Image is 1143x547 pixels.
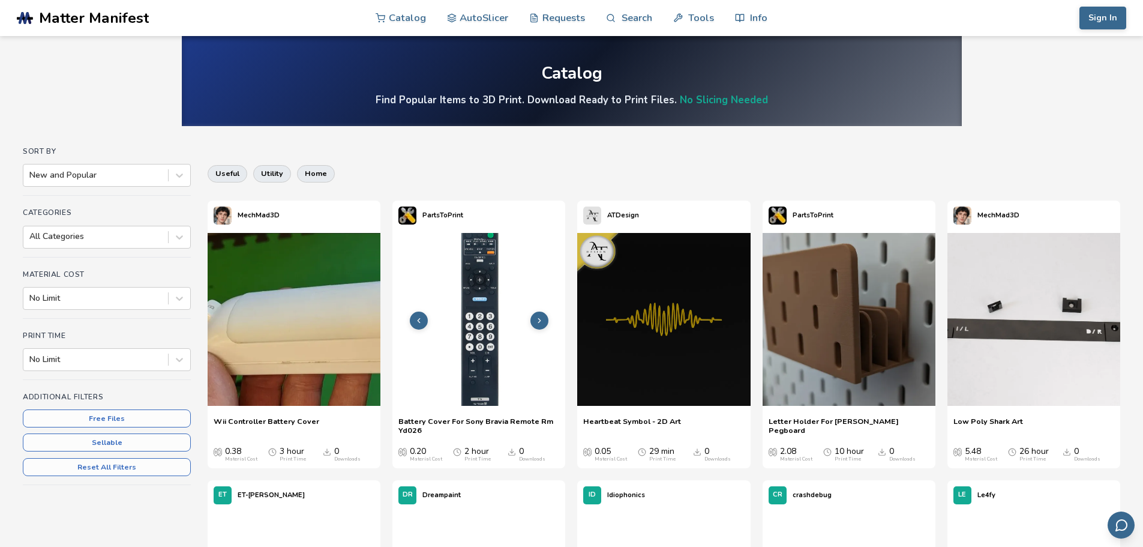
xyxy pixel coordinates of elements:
span: Downloads [693,447,701,456]
span: Average Print Time [638,447,646,456]
p: ATDesign [607,209,639,222]
img: ATDesign's profile [583,207,601,225]
p: MechMad3D [977,209,1019,222]
div: Material Cost [595,456,627,462]
span: Average Cost [398,447,407,456]
a: Heartbeat Symbol - 2D Art [583,417,681,435]
span: Average Cost [953,447,962,456]
div: 0.20 [410,447,442,462]
div: Material Cost [965,456,997,462]
div: Print Time [835,456,861,462]
div: Print Time [280,456,306,462]
div: Material Cost [225,456,257,462]
span: Downloads [508,447,516,456]
img: PartsToPrint's profile [769,207,787,225]
input: No Limit [29,355,32,364]
h4: Find Popular Items to 3D Print. Download Ready to Print Files. [376,93,768,107]
img: MechMad3D's profile [953,207,971,225]
button: Sellable [23,434,191,452]
h4: Sort By [23,147,191,156]
a: ATDesign's profileATDesign [577,201,645,231]
span: DR [403,491,413,499]
button: utility [253,165,291,182]
div: 10 hour [835,447,864,462]
div: 29 min [649,447,676,462]
div: Print Time [649,456,676,462]
div: Downloads [704,456,731,462]
button: home [297,165,335,182]
a: PartsToPrint's profilePartsToPrint [763,201,839,231]
a: Low Poly Shark Art [953,417,1023,435]
div: 0 [334,447,361,462]
div: 0 [704,447,731,462]
p: PartsToPrint [793,209,833,222]
div: Downloads [1074,456,1100,462]
span: Downloads [1063,447,1071,456]
p: ET-[PERSON_NAME] [238,489,305,501]
a: Letter Holder For [PERSON_NAME] Pegboard [769,417,929,435]
p: PartsToPrint [422,209,463,222]
button: Sign In [1079,7,1126,29]
div: Catalog [541,64,602,83]
span: LE [958,491,966,499]
img: MechMad3D's profile [214,207,232,225]
div: 5.48 [965,447,997,462]
div: 0.05 [595,447,627,462]
a: Wii Controller Battery Cover [214,417,319,435]
button: Send feedback via email [1108,512,1135,539]
p: MechMad3D [238,209,280,222]
button: useful [208,165,247,182]
span: Average Print Time [823,447,832,456]
h4: Print Time [23,331,191,340]
span: Downloads [323,447,331,456]
h4: Additional Filters [23,393,191,401]
input: No Limit [29,294,32,303]
div: 0 [889,447,916,462]
a: MechMad3D's profileMechMad3D [208,201,286,231]
span: CR [773,491,782,499]
span: Average Cost [214,447,222,456]
div: Material Cost [780,456,812,462]
span: Matter Manifest [39,10,149,26]
p: Idiophonics [607,489,645,501]
p: crashdebug [793,489,832,501]
div: 2 hour [464,447,491,462]
div: Downloads [334,456,361,462]
input: All Categories [29,232,32,241]
p: Le4fy [977,489,995,501]
a: Battery Cover For Sony Bravia Remote Rm Yd026 [398,417,559,435]
div: 2.08 [780,447,812,462]
button: Free Files [23,409,191,428]
div: 3 hour [280,447,306,462]
span: Average Cost [583,447,592,456]
div: Material Cost [410,456,442,462]
h4: Material Cost [23,270,191,279]
a: PartsToPrint's profilePartsToPrint [392,201,469,231]
h4: Categories [23,208,191,217]
input: New and Popular [29,171,32,180]
span: Average Cost [769,447,777,456]
div: 0.38 [225,447,257,462]
p: Dreampaint [422,489,461,501]
span: Average Print Time [268,447,277,456]
span: Average Print Time [453,447,461,456]
a: No Slicing Needed [680,93,768,107]
span: ID [589,491,596,499]
div: Downloads [889,456,916,462]
div: Print Time [1019,456,1046,462]
img: PartsToPrint's profile [398,207,416,225]
button: Reset All Filters [23,458,191,476]
span: Downloads [878,447,886,456]
span: ET [218,491,227,499]
div: 0 [519,447,545,462]
div: 0 [1074,447,1100,462]
div: Print Time [464,456,491,462]
span: Average Print Time [1008,447,1016,456]
div: Downloads [519,456,545,462]
a: MechMad3D's profileMechMad3D [947,201,1025,231]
